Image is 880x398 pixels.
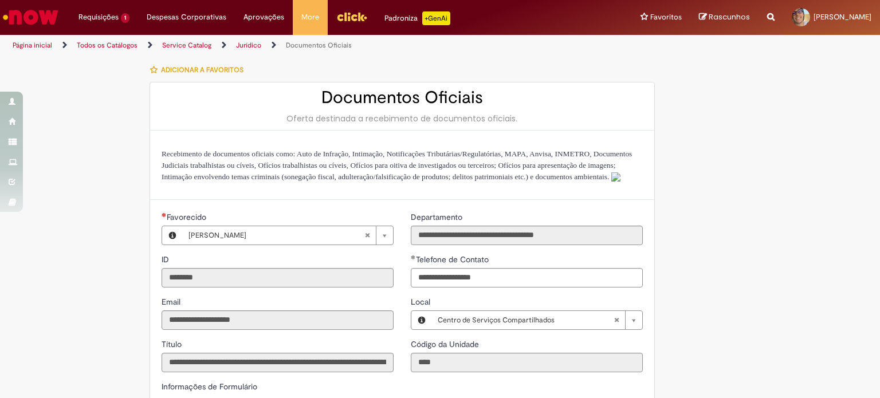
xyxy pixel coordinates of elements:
span: Recebimento de documentos oficiais como: Auto de Infração, Intimação, Notificações Tributárias/Re... [162,149,632,181]
a: [PERSON_NAME]Limpar campo Favorecido [183,226,393,245]
abbr: Limpar campo Local [608,311,625,329]
input: Título [162,353,394,372]
span: [PERSON_NAME] [188,226,364,245]
div: Oferta destinada a recebimento de documentos oficiais. [162,113,643,124]
label: Somente leitura - ID [162,254,171,265]
button: Local, Visualizar este registro Centro de Serviços Compartilhados [411,311,432,329]
span: Necessários - Favorecido [167,212,209,222]
img: ServiceNow [1,6,60,29]
abbr: Limpar campo Favorecido [359,226,376,245]
a: Jurídico [236,41,261,50]
a: Centro de Serviços CompartilhadosLimpar campo Local [432,311,642,329]
span: Obrigatório Preenchido [411,255,416,259]
span: 1 [121,13,129,23]
input: Departamento [411,226,643,245]
span: More [301,11,319,23]
span: [PERSON_NAME] [814,12,871,22]
span: Somente leitura - Email [162,297,183,307]
span: Aprovações [243,11,284,23]
span: Telefone de Contato [416,254,491,265]
label: Somente leitura - Email [162,296,183,308]
label: Somente leitura - Código da Unidade [411,338,481,350]
label: Somente leitura - Título [162,338,184,350]
a: Todos os Catálogos [77,41,137,50]
a: Documentos Oficiais [286,41,352,50]
p: +GenAi [422,11,450,25]
input: Telefone de Contato [411,268,643,287]
input: Código da Unidade [411,353,643,372]
img: click_logo_yellow_360x200.png [336,8,367,25]
a: Rascunhos [699,12,750,23]
span: Centro de Serviços Compartilhados [438,311,614,329]
div: Padroniza [384,11,450,25]
span: Somente leitura - Código da Unidade [411,339,481,349]
span: Favoritos [650,11,682,23]
a: Página inicial [13,41,52,50]
span: Despesas Corporativas [147,11,226,23]
span: Adicionar a Favoritos [161,65,243,74]
ul: Trilhas de página [9,35,578,56]
button: Adicionar a Favoritos [150,58,250,82]
h2: Documentos Oficiais [162,88,643,107]
span: Rascunhos [709,11,750,22]
span: Local [411,297,433,307]
label: Somente leitura - Departamento [411,211,465,223]
button: Favorecido, Visualizar este registro Pedro Henrique De Oliveira Alves [162,226,183,245]
input: Email [162,310,394,330]
span: Obrigatório Preenchido [162,212,167,217]
input: ID [162,268,394,287]
span: Requisições [78,11,119,23]
img: sys_attachment.do [611,172,620,182]
span: Somente leitura - Departamento [411,212,465,222]
span: Somente leitura - Título [162,339,184,349]
label: Informações de Formulário [162,381,257,392]
a: Service Catalog [162,41,211,50]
